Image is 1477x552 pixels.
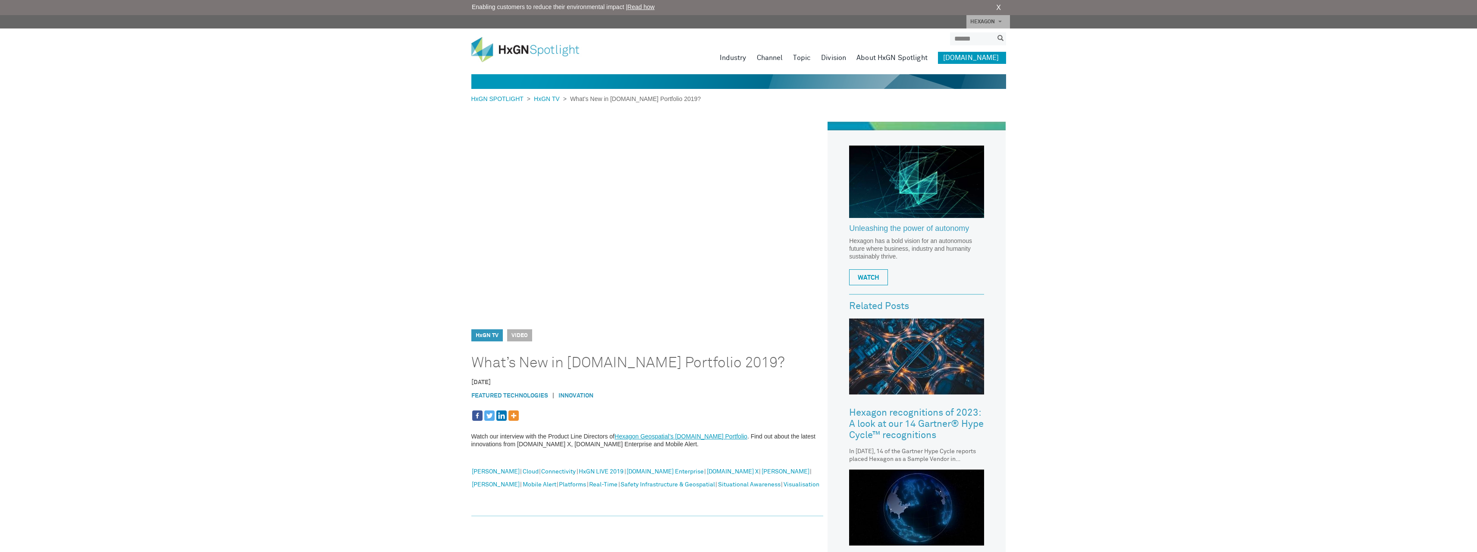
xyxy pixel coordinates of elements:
iframe: What's New in M.App Portfolio 2019? [471,122,824,320]
a: [DOMAIN_NAME] X [707,467,759,478]
a: HxGN TV [530,95,563,102]
img: HxGN Spotlight [471,37,592,62]
a: [PERSON_NAME] [472,467,520,478]
a: HEXAGON [966,15,1010,28]
a: About HxGN Spotlight [856,52,928,64]
a: [DOMAIN_NAME] [938,52,1006,64]
a: Twitter [484,410,495,421]
a: Linkedin [496,410,507,421]
a: Connectivity [541,467,576,478]
a: [PERSON_NAME] [472,479,520,491]
h1: What’s New in [DOMAIN_NAME] Portfolio 2019? [471,354,799,372]
h3: Related Posts [849,301,984,312]
a: Channel [757,52,783,64]
img: Reporter 91 sneak peek: Right here. Right now. First-person innovation [849,470,984,546]
a: Read how [627,3,655,10]
a: Featured Technologies [471,393,548,399]
a: Mobile Alert [523,479,556,491]
p: Watch our interview with the Product Line Directors of . Find out about the latest innovations fr... [471,432,824,448]
span: What’s New in [DOMAIN_NAME] Portfolio 2019? [567,95,701,102]
a: Industry [720,52,746,64]
img: Hexagon recognitions of 2023: A look at our 14 Gartner® Hype Cycle™ recognitions [849,319,984,394]
a: Hexagon recognitions of 2023: A look at our 14 Gartner® Hype Cycle™ recognitions [849,401,984,448]
div: In [DATE], 14 of the Gartner Hype Cycle reports placed Hexagon as a Sample Vendor in respective t... [849,448,984,463]
a: X [996,3,1001,13]
time: [DATE] [471,379,491,385]
span: Video [507,329,532,341]
a: HxGN LIVE 2019 [579,467,624,478]
a: [PERSON_NAME] [762,467,809,478]
span: | [548,391,558,401]
a: Division [821,52,846,64]
a: Visualisation [784,479,819,491]
img: Hexagon_CorpVideo_Pod_RR_2.jpg [849,145,984,218]
a: [DOMAIN_NAME] Enterprise [627,467,704,478]
a: Unleashing the power of autonomy [849,224,984,237]
a: Hexagon Geospatial’s [DOMAIN_NAME] Portfolio [615,433,747,440]
div: | | | | | | | | | | | | | [471,459,824,498]
a: Situational Awareness [718,479,781,491]
p: Hexagon has a bold vision for an autonomous future where business, industry and humanity sustaina... [849,237,984,260]
a: Topic [793,52,811,64]
div: > > [471,95,701,104]
a: Innovation [558,393,593,399]
a: Cloud [523,467,539,478]
a: Safety Infrastructure & Geospatial [621,479,715,491]
a: HxGN SPOTLIGHT [471,95,527,102]
a: More [508,410,519,421]
a: Facebook [472,410,483,421]
a: WATCH [849,269,888,285]
a: Real-Time [589,479,618,491]
span: Enabling customers to reduce their environmental impact | [472,3,655,12]
a: HxGN TV [476,333,499,338]
a: Platforms [559,479,586,491]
